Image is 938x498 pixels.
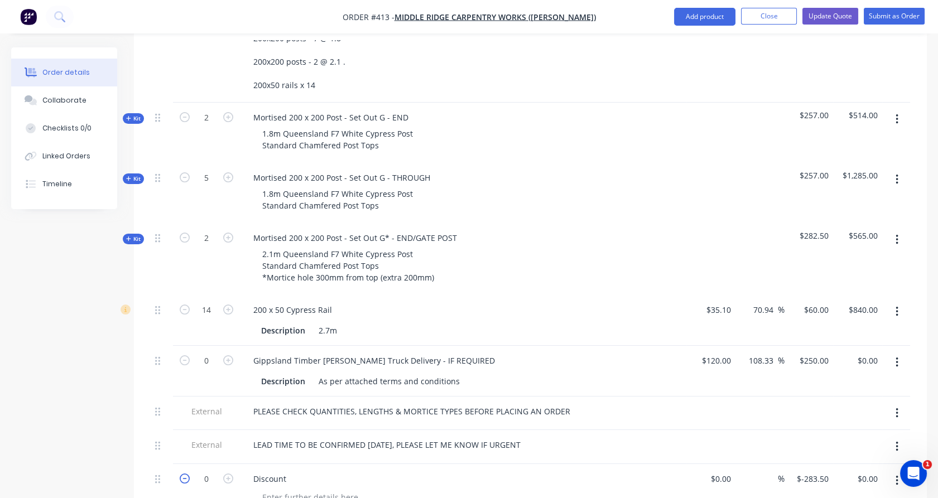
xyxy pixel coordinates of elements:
[42,179,72,189] div: Timeline
[244,437,530,453] div: LEAD TIME TO BE CONFIRMED [DATE], PLEASE LET ME KNOW IF URGENT
[244,302,341,318] div: 200 x 50 Cypress Rail
[253,186,422,214] div: 1.8m Queensland F7 White Cypress Post Standard Chamfered Post Tops
[126,114,141,123] span: Kit
[11,170,117,198] button: Timeline
[778,472,785,485] span: %
[395,12,596,22] a: Middle Ridge Carpentry Works ([PERSON_NAME])
[314,373,464,389] div: As per attached terms and conditions
[126,235,141,243] span: Kit
[778,354,785,367] span: %
[11,114,117,142] button: Checklists 0/0
[244,230,466,246] div: Mortised 200 x 200 Post - Set Out G* - END/GATE POST
[778,303,785,316] span: %
[838,230,878,241] span: $565.00
[123,113,144,124] div: Kit
[741,8,797,25] button: Close
[802,8,858,25] button: Update Quote
[838,109,878,121] span: $514.00
[42,67,90,78] div: Order details
[343,12,395,22] span: Order #413 -
[789,109,829,121] span: $257.00
[11,86,117,114] button: Collaborate
[674,8,735,26] button: Add product
[126,175,141,183] span: Kit
[42,123,92,133] div: Checklists 0/0
[244,403,579,419] div: PLEASE CHECK QUANTITIES, LENGTHS & MORTICE TYPES BEFORE PLACING AN ORDER
[789,230,829,241] span: $282.50
[123,173,144,184] div: Kit
[923,460,932,469] span: 1
[177,439,235,451] span: External
[864,8,925,25] button: Submit as Order
[123,234,144,244] div: Kit
[177,405,235,417] span: External
[244,7,357,93] div: QLD Cypress. 200x200 posts - 7 @ 1.8 200x200 posts - 2 @ 2.1 . 200x50 rails x 14
[257,322,310,339] div: Description
[244,170,439,186] div: Mortised 200 x 200 Post - Set Out G - THROUGH
[244,109,417,125] div: Mortised 200 x 200 Post - Set Out G - END
[838,170,878,181] span: $1,285.00
[244,471,295,487] div: Discount
[253,246,443,286] div: 2.1m Queensland F7 White Cypress Post Standard Chamfered Post Tops *Mortice hole 300mm from top (...
[900,460,927,487] iframe: Intercom live chat
[244,352,504,369] div: Gippsland Timber [PERSON_NAME] Truck Delivery - IF REQUIRED
[42,95,86,105] div: Collaborate
[11,59,117,86] button: Order details
[257,373,310,389] div: Description
[314,322,341,339] div: 2.7m
[11,142,117,170] button: Linked Orders
[42,151,90,161] div: Linked Orders
[789,170,829,181] span: $257.00
[253,125,422,153] div: 1.8m Queensland F7 White Cypress Post Standard Chamfered Post Tops
[20,8,37,25] img: Factory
